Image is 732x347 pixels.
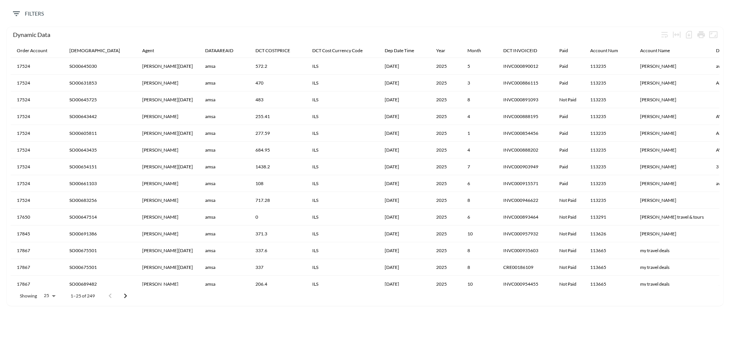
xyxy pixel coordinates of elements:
th: 684.95 [249,142,306,158]
th: amsa [199,142,249,158]
button: Fullscreen [707,29,719,41]
th: my travel deals [634,259,710,276]
th: INVC000888202 [497,142,553,158]
th: Moshe Dahan [136,91,199,108]
th: 483 [249,91,306,108]
span: DCT Cost Currency Code [312,46,372,55]
div: Account Name [640,46,670,55]
th: amsa [199,125,249,142]
th: 113235 [584,125,634,142]
span: DCT COSTPRICE [255,46,300,55]
th: Ori Shavit [136,75,199,91]
th: amsa [199,225,249,242]
th: 17867 [11,276,63,293]
th: 8 [461,91,497,108]
th: Shlomi Bergic [136,142,199,158]
th: 113235 [584,192,634,209]
th: 06/21/2025 [379,209,430,225]
th: Not Paid [553,209,584,225]
th: 01/13/2025 [379,125,430,142]
th: Abitbol Avital [634,175,710,192]
div: Wrap text [658,29,671,41]
th: Shlomi Bergic [136,209,199,225]
span: Account Name [640,46,680,55]
div: DCT INVOICEID [503,46,537,55]
th: SO00683256 [63,192,136,209]
th: 17845 [11,225,63,242]
th: 6 [461,209,497,225]
th: SO00689482 [63,276,136,293]
th: SO00645030 [63,58,136,75]
th: 2025 [430,108,461,125]
th: 4 [461,142,497,158]
th: 8 [461,192,497,209]
th: INVC000890012 [497,58,553,75]
th: INVC000946622 [497,192,553,209]
th: 113235 [584,58,634,75]
th: ILS [306,108,379,125]
th: 17524 [11,125,63,142]
div: Paid [559,46,568,55]
th: 470 [249,75,306,91]
th: 2025 [430,209,461,225]
div: Print [695,29,707,41]
th: 337.6 [249,242,306,259]
th: 08/11/2025 [379,259,430,276]
th: Paid [553,142,584,158]
th: Paid [553,75,584,91]
th: Paid [553,58,584,75]
th: 1438.2 [249,158,306,175]
th: 10/07/2025 [379,225,430,242]
th: ILS [306,276,379,293]
th: 2025 [430,225,461,242]
span: Account Num [590,46,628,55]
th: Ori Shavit [136,225,199,242]
div: Month [467,46,481,55]
p: Showing [20,293,37,299]
th: 3 [461,75,497,91]
th: Moshe Dahan [136,242,199,259]
th: 17524 [11,108,63,125]
th: 10 [461,225,497,242]
div: Salesid [69,46,120,55]
th: ILS [306,91,379,108]
th: my travel deals [634,242,710,259]
th: 255.41 [249,108,306,125]
th: Abitbol Avital [634,108,710,125]
th: 2025 [430,91,461,108]
th: INVC000854456 [497,125,553,142]
th: 108 [249,175,306,192]
th: Abitbol Avital [634,142,710,158]
th: 17524 [11,75,63,91]
th: 1 [461,125,497,142]
span: Month [467,46,491,55]
th: amsa [199,259,249,276]
th: amsa [199,58,249,75]
th: amsa [199,91,249,108]
th: Paid [553,158,584,175]
th: 113626 [584,225,634,242]
span: DCT INVOICEID [503,46,547,55]
th: INVC000888195 [497,108,553,125]
th: 7 [461,158,497,175]
div: Dynamic Data [13,31,658,38]
th: 6 [461,175,497,192]
th: amsa [199,108,249,125]
th: Shlomi Bergic [136,108,199,125]
button: Filters [9,7,47,21]
th: SO00645725 [63,91,136,108]
th: Paid [553,125,584,142]
th: 07/08/2025 [379,158,430,175]
th: SO00661103 [63,175,136,192]
th: 06/12/2025 [379,175,430,192]
th: INVC000893464 [497,209,553,225]
th: 08/21/2025 [379,192,430,209]
th: amsa [199,209,249,225]
div: DATAAREAID [205,46,233,55]
th: 2025 [430,276,461,293]
th: INVC000903949 [497,158,553,175]
div: DCT Cost Currency Code [312,46,363,55]
th: 04/29/2025 [379,108,430,125]
th: 572.2 [249,58,306,75]
div: Number of rows selected for download: 249 [683,29,695,41]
